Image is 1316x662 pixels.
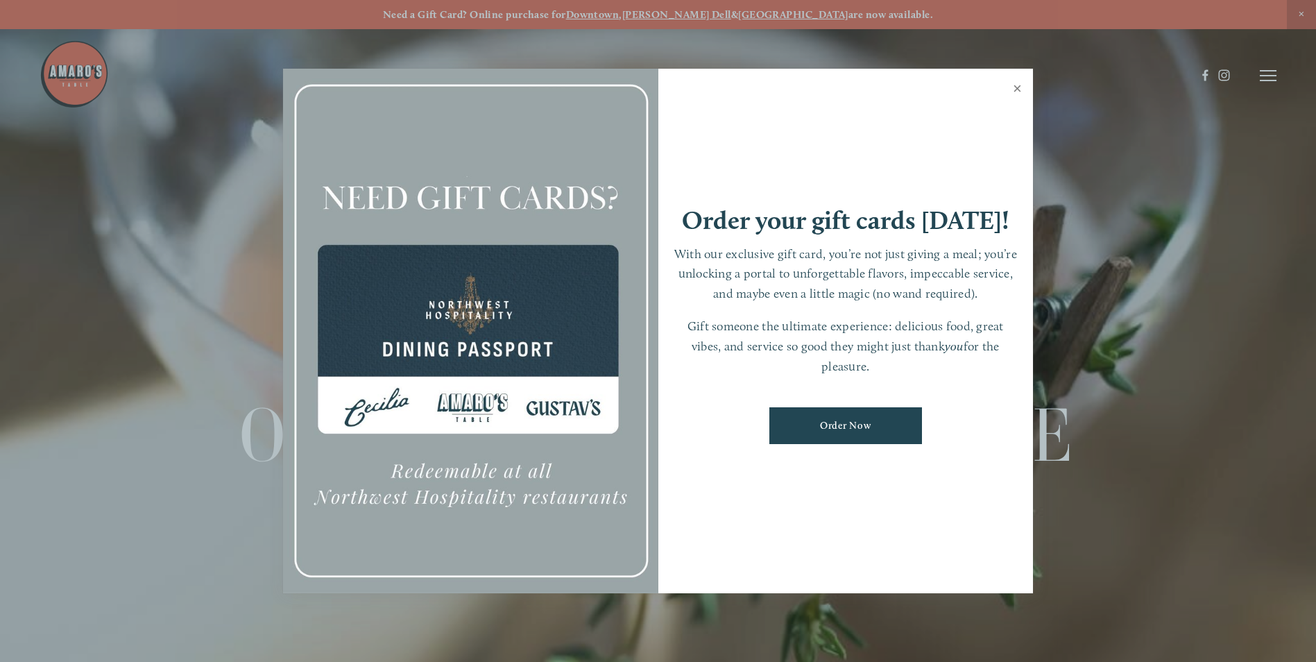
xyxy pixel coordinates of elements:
[672,316,1020,376] p: Gift someone the ultimate experience: delicious food, great vibes, and service so good they might...
[682,207,1009,233] h1: Order your gift cards [DATE]!
[945,339,964,353] em: you
[672,244,1020,304] p: With our exclusive gift card, you’re not just giving a meal; you’re unlocking a portal to unforge...
[1004,71,1031,110] a: Close
[769,407,922,444] a: Order Now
